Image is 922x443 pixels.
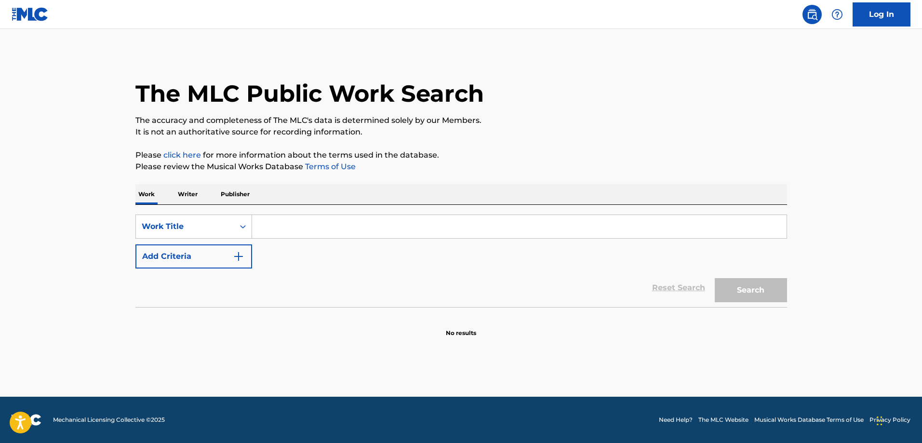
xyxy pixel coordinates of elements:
[12,7,49,21] img: MLC Logo
[175,184,200,204] p: Writer
[869,416,910,424] a: Privacy Policy
[163,150,201,160] a: click here
[12,414,41,426] img: logo
[135,126,787,138] p: It is not an authoritative source for recording information.
[828,5,847,24] div: Help
[698,416,748,424] a: The MLC Website
[142,221,228,232] div: Work Title
[659,416,693,424] a: Need Help?
[135,161,787,173] p: Please review the Musical Works Database
[233,251,244,262] img: 9d2ae6d4665cec9f34b9.svg
[53,416,165,424] span: Mechanical Licensing Collective © 2025
[135,184,158,204] p: Work
[303,162,356,171] a: Terms of Use
[135,79,484,108] h1: The MLC Public Work Search
[446,317,476,337] p: No results
[135,215,787,307] form: Search Form
[754,416,864,424] a: Musical Works Database Terms of Use
[874,397,922,443] div: Widget chat
[135,115,787,126] p: The accuracy and completeness of The MLC's data is determined solely by our Members.
[831,9,843,20] img: help
[135,149,787,161] p: Please for more information about the terms used in the database.
[135,244,252,268] button: Add Criteria
[853,2,910,27] a: Log In
[874,397,922,443] iframe: Chat Widget
[877,406,882,435] div: Trascina
[802,5,822,24] a: Public Search
[806,9,818,20] img: search
[218,184,253,204] p: Publisher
